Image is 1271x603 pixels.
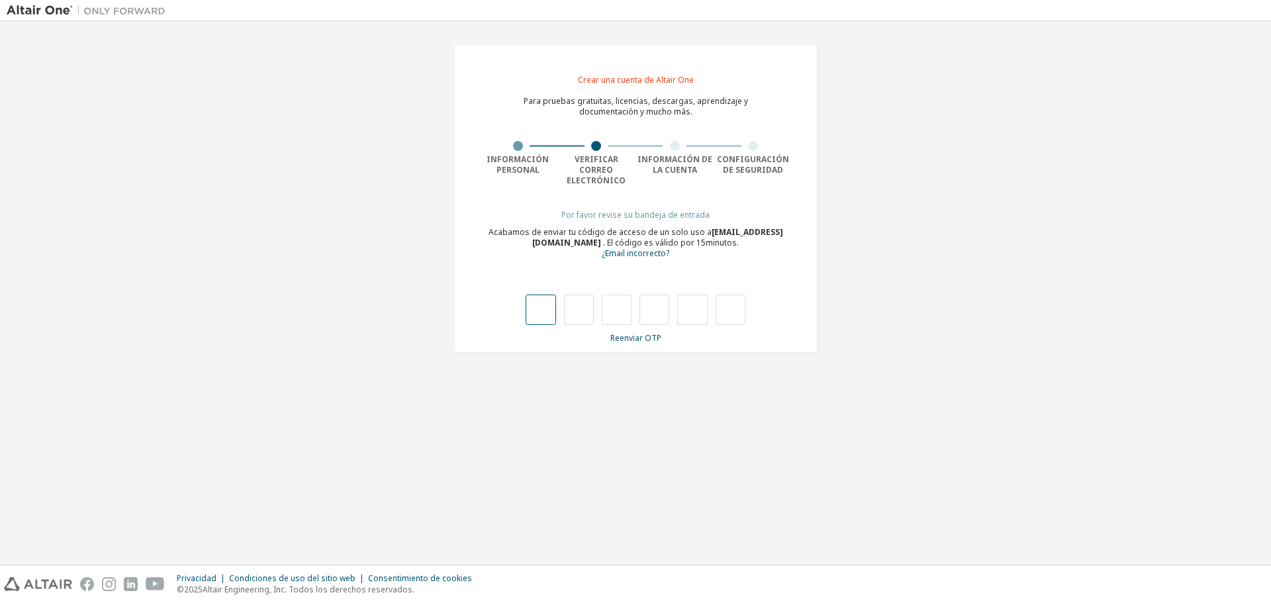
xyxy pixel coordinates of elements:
[602,248,669,259] font: ¿Email incorrecto?
[177,573,216,584] font: Privacidad
[578,74,694,85] font: Crear una cuenta de Altair One
[524,95,748,107] font: Para pruebas gratuitas, licencias, descargas, aprendizaje y
[532,226,783,248] font: [EMAIL_ADDRESS][DOMAIN_NAME]
[368,573,472,584] font: Consentimiento de cookies
[184,584,203,595] font: 2025
[717,154,789,175] font: Configuración de seguridad
[124,577,138,591] img: linkedin.svg
[602,250,669,258] a: Regresar al formulario de registro
[696,237,706,248] font: 15
[706,237,739,248] font: minutos.
[102,577,116,591] img: instagram.svg
[561,209,710,220] font: Por favor revise su bandeja de entrada
[4,577,72,591] img: altair_logo.svg
[610,332,661,344] font: Reenviar OTP
[203,584,414,595] font: Altair Engineering, Inc. Todos los derechos reservados.
[567,154,626,186] font: Verificar correo electrónico
[7,4,172,17] img: Altair Uno
[489,226,712,238] font: Acabamos de enviar tu código de acceso de un solo uso a
[637,154,712,175] font: Información de la cuenta
[80,577,94,591] img: facebook.svg
[579,106,692,117] font: documentación y mucho más.
[603,237,694,248] font: . El código es válido por
[177,584,184,595] font: ©
[146,577,165,591] img: youtube.svg
[487,154,549,175] font: Información personal
[229,573,355,584] font: Condiciones de uso del sitio web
